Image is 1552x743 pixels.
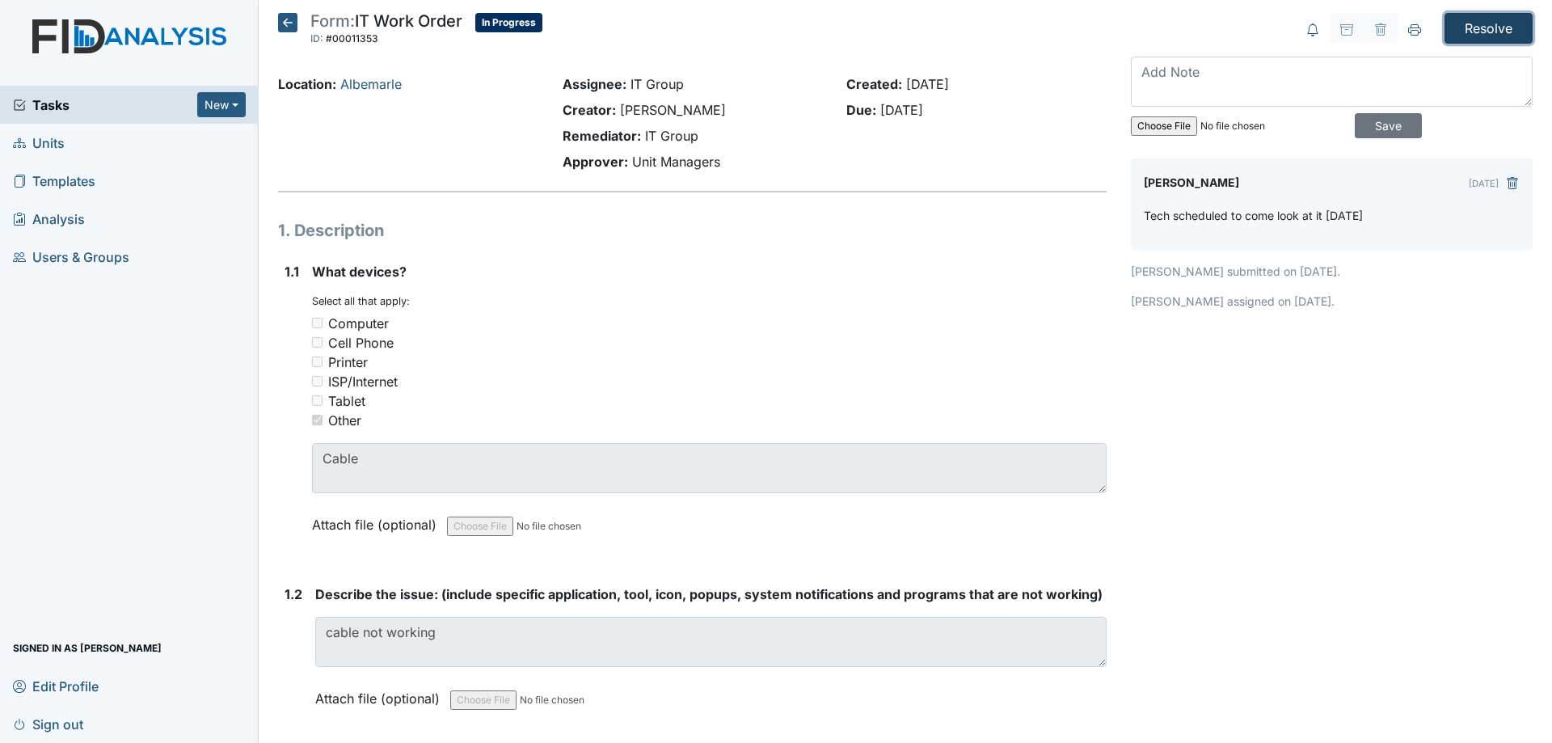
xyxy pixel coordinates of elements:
[310,32,323,44] span: ID:
[13,206,85,231] span: Analysis
[312,295,410,307] small: Select all that apply:
[13,711,83,737] span: Sign out
[285,585,302,604] label: 1.2
[340,76,402,92] a: Albemarle
[1469,178,1499,189] small: [DATE]
[312,395,323,406] input: Tablet
[846,76,902,92] strong: Created:
[880,102,923,118] span: [DATE]
[312,264,407,280] span: What devices?
[13,168,95,193] span: Templates
[328,391,365,411] div: Tablet
[326,32,378,44] span: #00011353
[906,76,949,92] span: [DATE]
[312,443,1107,493] textarea: Cable
[278,218,1107,243] h1: 1. Description
[315,586,1103,602] span: Describe the issue: (include specific application, tool, icon, popups, system notifications and p...
[312,506,443,534] label: Attach file (optional)
[312,376,323,386] input: ISP/Internet
[1355,113,1422,138] input: Save
[310,11,355,31] span: Form:
[315,680,446,708] label: Attach file (optional)
[312,357,323,367] input: Printer
[1144,207,1363,224] p: Tech scheduled to come look at it [DATE]
[328,411,361,430] div: Other
[13,635,162,661] span: Signed in as [PERSON_NAME]
[285,262,299,281] label: 1.1
[1444,13,1533,44] input: Resolve
[563,76,626,92] strong: Assignee:
[1131,263,1533,280] p: [PERSON_NAME] submitted on [DATE].
[630,76,684,92] span: IT Group
[328,372,398,391] div: ISP/Internet
[197,92,246,117] button: New
[328,333,394,353] div: Cell Phone
[645,128,698,144] span: IT Group
[312,337,323,348] input: Cell Phone
[312,318,323,328] input: Computer
[632,154,720,170] span: Unit Managers
[563,102,616,118] strong: Creator:
[13,244,129,269] span: Users & Groups
[1144,171,1239,194] label: [PERSON_NAME]
[13,130,65,155] span: Units
[475,13,542,32] span: In Progress
[312,415,323,425] input: Other
[1131,293,1533,310] p: [PERSON_NAME] assigned on [DATE].
[278,76,336,92] strong: Location:
[620,102,726,118] span: [PERSON_NAME]
[310,13,462,49] div: IT Work Order
[563,154,628,170] strong: Approver:
[328,314,389,333] div: Computer
[563,128,641,144] strong: Remediator:
[846,102,876,118] strong: Due:
[13,95,197,115] a: Tasks
[13,673,99,699] span: Edit Profile
[328,353,368,372] div: Printer
[315,617,1107,667] textarea: cable not working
